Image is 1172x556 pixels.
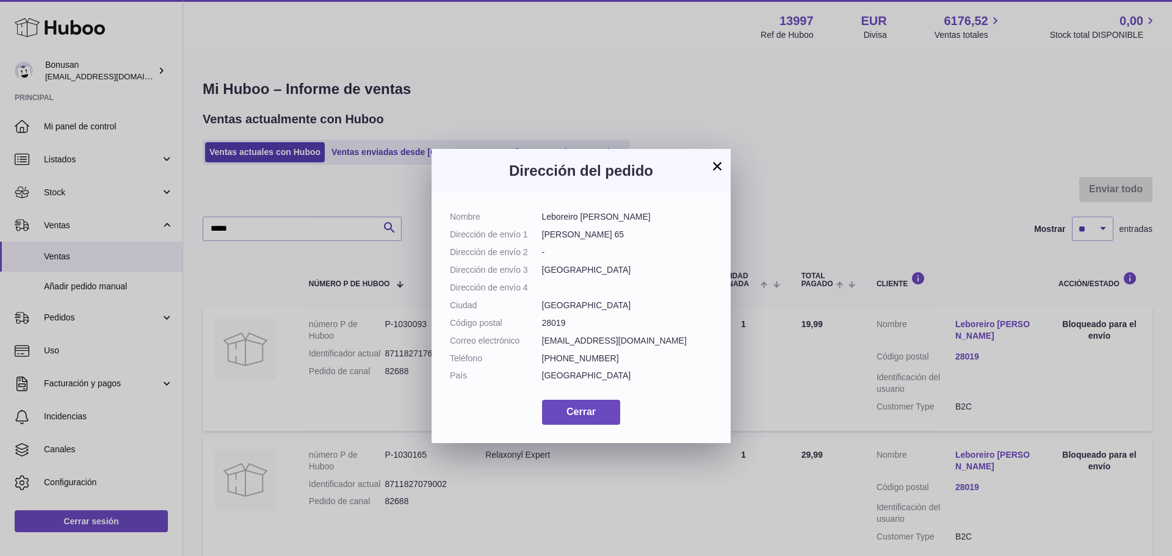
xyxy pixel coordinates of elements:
dt: Dirección de envío 3 [450,264,542,276]
dd: [PERSON_NAME] 65 [542,229,713,240]
dd: Leboreiro [PERSON_NAME] [542,211,713,223]
dd: [PHONE_NUMBER] [542,353,713,364]
dd: 28019 [542,317,713,329]
button: × [710,159,725,173]
dt: Nombre [450,211,542,223]
dd: [GEOGRAPHIC_DATA] [542,300,713,311]
dt: Dirección de envío 4 [450,282,542,294]
dd: [GEOGRAPHIC_DATA] [542,264,713,276]
dt: Ciudad [450,300,542,311]
dd: [EMAIL_ADDRESS][DOMAIN_NAME] [542,335,713,347]
dd: - [542,247,713,258]
button: Cerrar [542,400,620,425]
dt: Código postal [450,317,542,329]
dt: Teléfono [450,353,542,364]
dt: Dirección de envío 2 [450,247,542,258]
h3: Dirección del pedido [450,161,712,181]
dt: País [450,370,542,381]
dd: [GEOGRAPHIC_DATA] [542,370,713,381]
dt: Dirección de envío 1 [450,229,542,240]
span: Cerrar [566,406,596,417]
dt: Correo electrónico [450,335,542,347]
